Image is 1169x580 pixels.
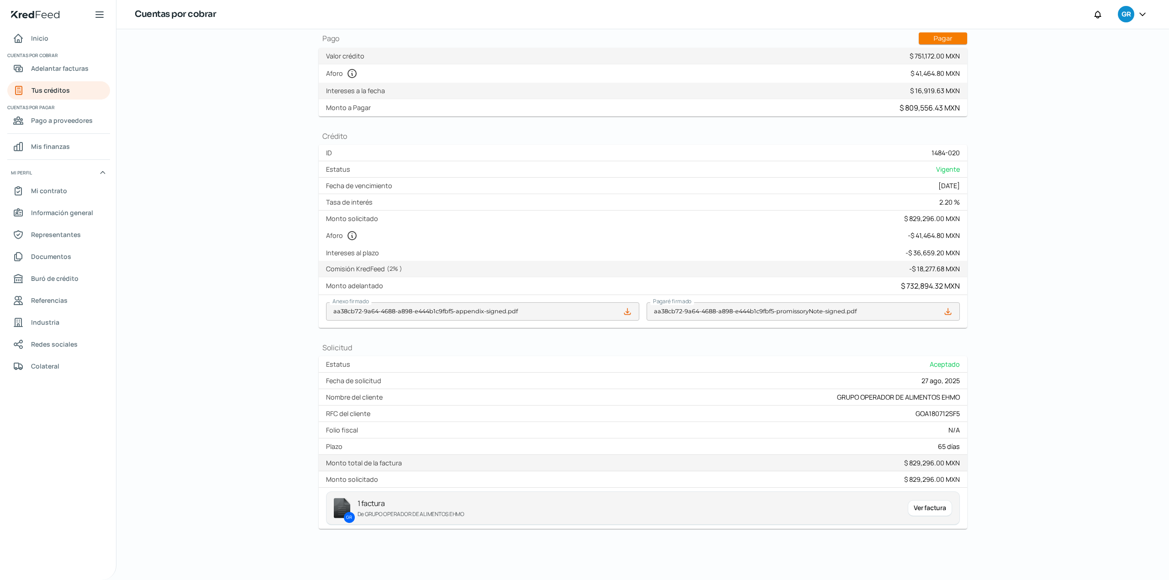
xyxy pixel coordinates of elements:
label: Intereses al plazo [326,248,383,257]
label: Estatus [326,165,354,174]
div: GRUPO OPERADOR DE ALIMENTOS EHMO [837,393,960,401]
a: Mis finanzas [7,137,110,156]
span: GR [1122,9,1131,20]
a: Redes sociales [7,335,110,353]
label: Monto solicitado [326,214,382,223]
span: Inicio [31,32,48,44]
a: Representantes [7,226,110,244]
span: Anexo firmado [332,297,369,305]
a: Buró de crédito [7,269,110,288]
div: GOA180712SF5 [916,409,960,418]
p: GR [346,514,352,521]
button: Pagar [919,32,967,44]
a: Industria [7,313,110,332]
div: $ 829,296.00 MXN [904,475,960,484]
span: Pagaré firmado [653,297,691,305]
span: Adelantar facturas [31,63,89,74]
label: Tasa de interés [326,198,376,206]
label: Monto a Pagar [326,103,374,112]
div: $ 41,464.80 MXN [911,69,960,78]
label: ID [326,148,336,157]
a: Pago a proveedores [7,111,110,130]
div: N/A [948,426,960,434]
label: Plazo [326,442,346,451]
label: Monto adelantado [326,281,387,290]
div: - $ 18,277.68 MXN [909,264,960,273]
label: Valor crédito [326,52,368,60]
label: Comisión KredFeed [326,264,406,273]
a: Adelantar facturas [7,59,110,78]
h1: Solicitud [319,343,967,353]
p: De GRUPO OPERADOR DE ALIMENTOS EHMO [358,510,901,519]
label: Aforo [326,68,361,79]
a: Mi contrato [7,182,110,200]
div: $ 751,172.00 MXN [910,52,960,60]
label: Folio fiscal [326,426,362,434]
a: Referencias [7,291,110,310]
label: Estatus [326,360,354,369]
div: $ 829,296.00 MXN [904,214,960,223]
span: Redes sociales [31,338,78,350]
span: Mi contrato [31,185,67,196]
span: Referencias [31,295,68,306]
a: Colateral [7,357,110,375]
a: Información general [7,204,110,222]
div: - $ 36,659.20 MXN [906,248,960,257]
div: 65 días [938,442,960,451]
div: 27 ago, 2025 [922,376,960,385]
div: 2.20 % [939,198,960,206]
div: $ 732,894.32 MXN [901,281,960,291]
label: Monto total de la factura [326,459,405,467]
span: Representantes [31,229,81,240]
label: Fecha de vencimiento [326,181,396,190]
div: Ver factura [908,500,952,517]
div: $ 809,556.43 MXN [900,103,960,113]
label: Nombre del cliente [326,393,386,401]
span: Industria [31,316,59,328]
label: Monto solicitado [326,475,382,484]
h1: Pago [319,32,967,44]
span: Mis finanzas [31,141,70,152]
span: Vigente [936,165,960,174]
p: 1 factura [358,497,901,510]
div: 1484-020 [932,148,960,157]
h1: Crédito [319,131,967,141]
span: Cuentas por cobrar [7,51,109,59]
div: [DATE] [938,181,960,190]
span: Mi perfil [11,169,32,177]
a: Documentos [7,248,110,266]
span: Información general [31,207,93,218]
div: - $ 41,464.80 MXN [908,231,960,240]
h1: Cuentas por cobrar [135,8,216,21]
label: RFC del cliente [326,409,374,418]
label: Intereses a la fecha [326,86,389,95]
a: Inicio [7,29,110,47]
span: Tus créditos [32,84,70,96]
span: Documentos [31,251,71,262]
img: invoice-icon [334,498,350,518]
label: Fecha de solicitud [326,376,385,385]
div: $ 16,919.63 MXN [910,86,960,95]
span: Colateral [31,360,59,372]
a: Tus créditos [7,81,110,100]
div: $ 829,296.00 MXN [904,459,960,467]
span: Pago a proveedores [31,115,93,126]
label: Aforo [326,230,361,241]
span: Buró de crédito [31,273,79,284]
span: ( 2 % ) [387,264,402,273]
span: Aceptado [930,360,960,369]
span: Cuentas por pagar [7,103,109,111]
